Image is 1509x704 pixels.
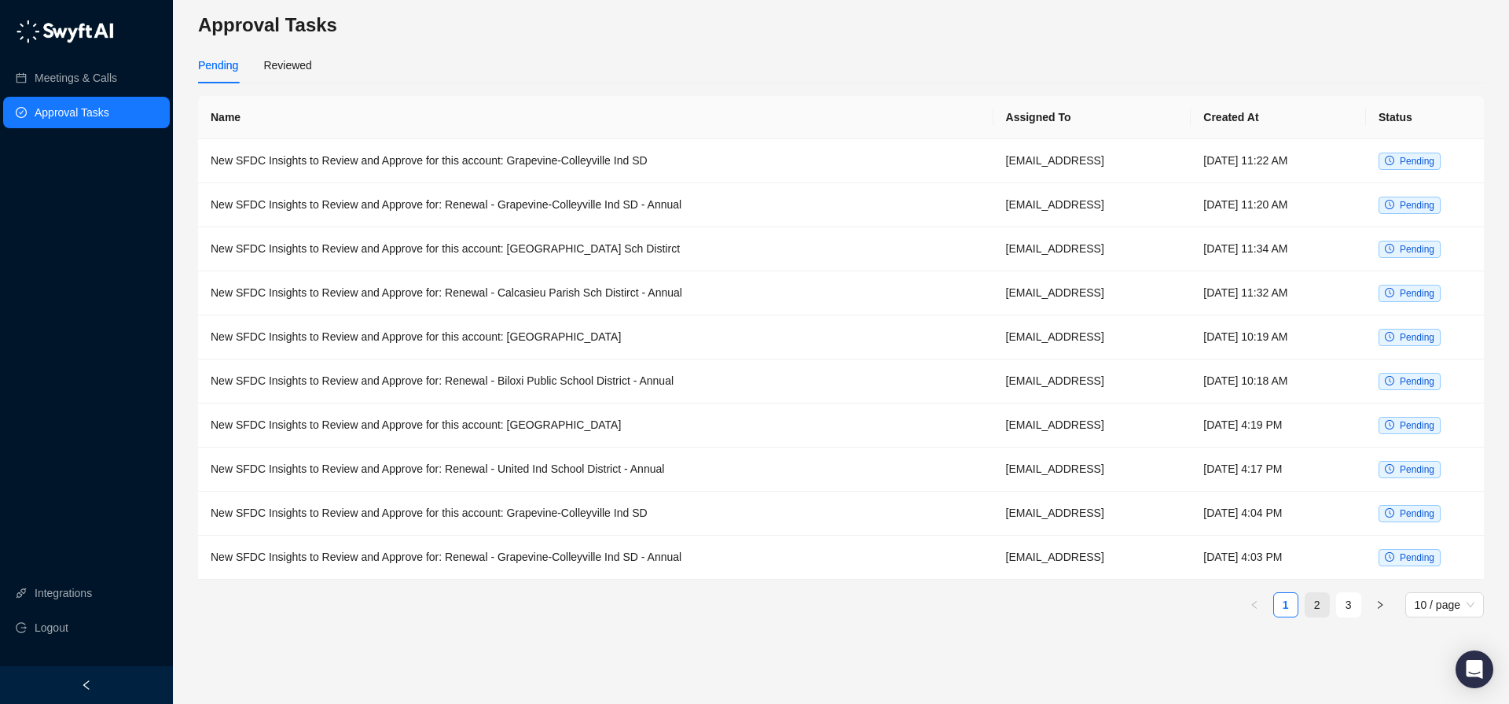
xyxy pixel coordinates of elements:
[1385,332,1394,341] span: clock-circle
[1191,139,1366,183] td: [DATE] 11:22 AM
[1368,592,1393,617] button: right
[1191,183,1366,227] td: [DATE] 11:20 AM
[1336,592,1361,617] li: 3
[993,183,1191,227] td: [EMAIL_ADDRESS]
[198,536,993,580] td: New SFDC Insights to Review and Approve for: Renewal - Grapevine-Colleyville Ind SD - Annual
[993,448,1191,492] td: [EMAIL_ADDRESS]
[1305,592,1330,617] li: 2
[1400,156,1434,167] span: Pending
[993,404,1191,448] td: [EMAIL_ADDRESS]
[35,612,68,643] span: Logout
[1191,492,1366,536] td: [DATE] 4:04 PM
[1400,332,1434,343] span: Pending
[198,271,993,315] td: New SFDC Insights to Review and Approve for: Renewal - Calcasieu Parish Sch Distirct - Annual
[1274,593,1298,617] a: 1
[16,20,114,43] img: logo-05li4sbe.png
[1400,244,1434,255] span: Pending
[35,97,109,128] a: Approval Tasks
[198,13,1484,38] h3: Approval Tasks
[1191,448,1366,492] td: [DATE] 4:17 PM
[1385,200,1394,209] span: clock-circle
[263,57,311,74] div: Reviewed
[35,577,92,609] a: Integrations
[81,680,92,691] span: left
[1456,651,1493,688] div: Open Intercom Messenger
[993,227,1191,271] td: [EMAIL_ADDRESS]
[993,139,1191,183] td: [EMAIL_ADDRESS]
[1366,96,1484,139] th: Status
[993,271,1191,315] td: [EMAIL_ADDRESS]
[993,536,1191,580] td: [EMAIL_ADDRESS]
[1385,552,1394,562] span: clock-circle
[1385,420,1394,429] span: clock-circle
[1385,464,1394,474] span: clock-circle
[1242,592,1267,617] button: left
[1385,288,1394,297] span: clock-circle
[1368,592,1393,617] li: Next Page
[1385,156,1394,165] span: clock-circle
[1191,536,1366,580] td: [DATE] 4:03 PM
[1385,508,1394,518] span: clock-circle
[993,315,1191,359] td: [EMAIL_ADDRESS]
[1405,592,1484,617] div: Page Size
[198,404,993,448] td: New SFDC Insights to Review and Approve for this account: [GEOGRAPHIC_DATA]
[1191,271,1366,315] td: [DATE] 11:32 AM
[1191,315,1366,359] td: [DATE] 10:19 AM
[1191,227,1366,271] td: [DATE] 11:34 AM
[1385,244,1394,253] span: clock-circle
[198,448,993,492] td: New SFDC Insights to Review and Approve for: Renewal - United Ind School District - Annual
[35,62,117,94] a: Meetings & Calls
[1305,593,1329,617] a: 2
[1191,404,1366,448] td: [DATE] 4:19 PM
[16,622,27,633] span: logout
[1400,508,1434,519] span: Pending
[993,96,1191,139] th: Assigned To
[198,139,993,183] td: New SFDC Insights to Review and Approve for this account: Grapevine-Colleyville Ind SD
[1273,592,1298,617] li: 1
[1415,593,1474,617] span: 10 / page
[1400,552,1434,563] span: Pending
[198,359,993,404] td: New SFDC Insights to Review and Approve for: Renewal - Biloxi Public School District - Annual
[993,492,1191,536] td: [EMAIL_ADDRESS]
[1400,464,1434,475] span: Pending
[993,359,1191,404] td: [EMAIL_ADDRESS]
[198,227,993,271] td: New SFDC Insights to Review and Approve for this account: [GEOGRAPHIC_DATA] Sch Distirct
[1400,376,1434,387] span: Pending
[1400,288,1434,299] span: Pending
[1375,600,1385,610] span: right
[198,315,993,359] td: New SFDC Insights to Review and Approve for this account: [GEOGRAPHIC_DATA]
[198,96,993,139] th: Name
[1400,420,1434,431] span: Pending
[1191,96,1366,139] th: Created At
[198,57,238,74] div: Pending
[1400,200,1434,211] span: Pending
[1337,593,1360,617] a: 3
[198,492,993,536] td: New SFDC Insights to Review and Approve for this account: Grapevine-Colleyville Ind SD
[1242,592,1267,617] li: Previous Page
[198,183,993,227] td: New SFDC Insights to Review and Approve for: Renewal - Grapevine-Colleyville Ind SD - Annual
[1250,600,1259,610] span: left
[1191,359,1366,404] td: [DATE] 10:18 AM
[1385,376,1394,385] span: clock-circle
